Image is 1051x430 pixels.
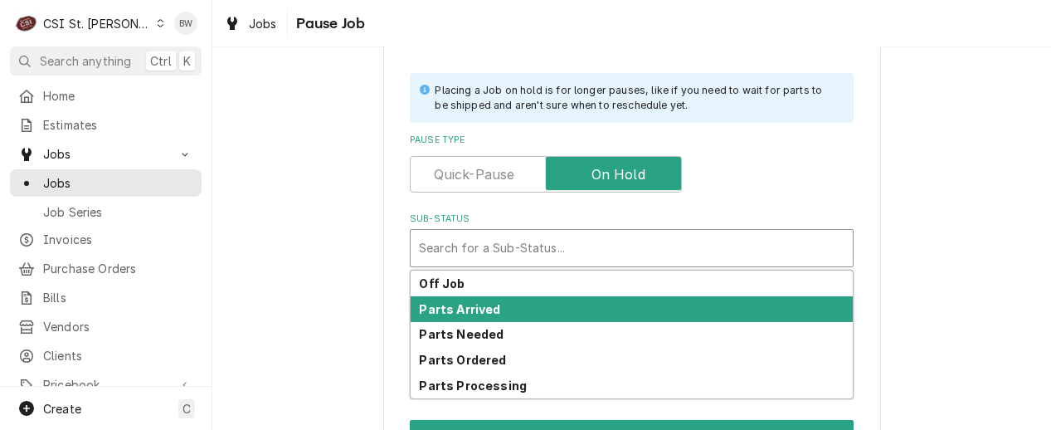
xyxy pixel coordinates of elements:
a: Jobs [10,169,202,197]
span: Jobs [43,145,168,163]
span: Purchase Orders [43,260,193,277]
span: Clients [43,347,193,364]
span: K [183,52,191,70]
a: Job Series [10,198,202,226]
div: Pause Type [410,134,854,193]
span: Jobs [249,15,277,32]
span: Job Series [43,203,193,221]
a: Home [10,82,202,110]
span: Create [43,402,81,416]
button: Search anythingCtrlK [10,46,202,76]
span: Ctrl [150,52,172,70]
strong: Parts Processing [420,379,528,393]
span: Vendors [43,318,193,335]
span: Home [43,87,193,105]
span: Jobs [43,174,193,192]
span: Invoices [43,231,193,248]
div: C [15,12,38,35]
a: Bills [10,284,202,311]
a: Jobs [217,10,284,37]
div: Brad Wicks's Avatar [174,12,197,35]
div: CSI St. Louis's Avatar [15,12,38,35]
div: CSI St. [PERSON_NAME] [43,15,151,32]
span: Bills [43,289,193,306]
strong: Parts Needed [420,327,504,341]
label: Pause Type [410,134,854,147]
a: Invoices [10,226,202,253]
a: Clients [10,342,202,369]
div: Sub-Status [410,213,854,266]
strong: Parts Arrived [420,302,501,316]
span: Estimates [43,116,193,134]
div: Placing a Job on hold is for longer pauses, like if you need to wait for parts to be shipped and ... [435,83,837,114]
a: Go to Jobs [10,140,202,168]
div: BW [174,12,197,35]
label: Sub-Status [410,213,854,226]
span: Pricebook [43,376,168,393]
a: Go to Pricebook [10,371,202,398]
span: Pause Job [291,12,365,35]
a: Purchase Orders [10,255,202,282]
span: C [182,400,191,418]
strong: Off Job [420,276,465,291]
span: Search anything [40,52,131,70]
strong: Parts Ordered [420,353,507,367]
a: Estimates [10,111,202,139]
a: Vendors [10,313,202,340]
